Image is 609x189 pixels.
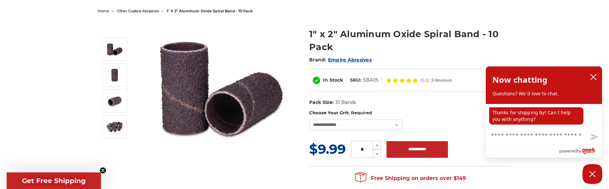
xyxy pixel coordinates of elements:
[492,73,547,86] h2: Now chatting
[577,147,581,155] span: by
[106,67,123,83] img: 1" x 2" Spiral Bands AOX
[323,77,343,83] span: In Stock
[309,141,346,157] span: $9.99
[106,41,123,57] img: 1" x 2" Spiral Bands Aluminum Oxide
[485,66,602,158] div: olark chatbox
[22,177,86,185] span: Get Free Shipping
[309,99,334,106] dt: Pack Size:
[559,145,602,157] a: Powered by Olark
[309,110,511,116] label: Choose Your Grit:
[350,77,361,84] dt: SKU:
[486,104,602,127] div: chat
[309,28,511,53] h1: 1" x 2" Aluminum Oxide Spiral Band - 10 Pack
[355,172,466,185] span: Free Shipping on orders over $149
[492,90,595,97] p: Questions? We'd love to chat.
[98,9,109,13] a: home
[420,78,429,82] span: (5.0)
[7,172,101,189] div: Get Free ShippingClose teaser
[106,119,123,135] img: 1" x 2" AOX Spiral Bands
[585,130,602,145] button: Send message
[582,164,602,184] button: Close Chatbox
[489,107,583,125] p: Thanks for stopping by! Can I help you with anything?
[167,9,253,13] span: 1" x 2" aluminum oxide spiral band - 10 pack
[559,147,576,155] span: powered
[100,167,106,174] button: Close teaser
[106,93,123,109] img: 1" x 2" Aluminum Oxide Spiral Bands
[351,110,372,115] small: Required
[431,78,452,82] span: 3 Reviews
[155,21,288,153] img: 1" x 2" Spiral Bands Aluminum Oxide
[335,99,356,106] dd: 10 Bands
[328,57,372,63] a: Empire Abrasives
[309,57,326,63] span: Brand:
[363,77,379,84] dd: SBA05
[117,9,159,13] a: other coated abrasives
[588,72,599,82] button: close chatbox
